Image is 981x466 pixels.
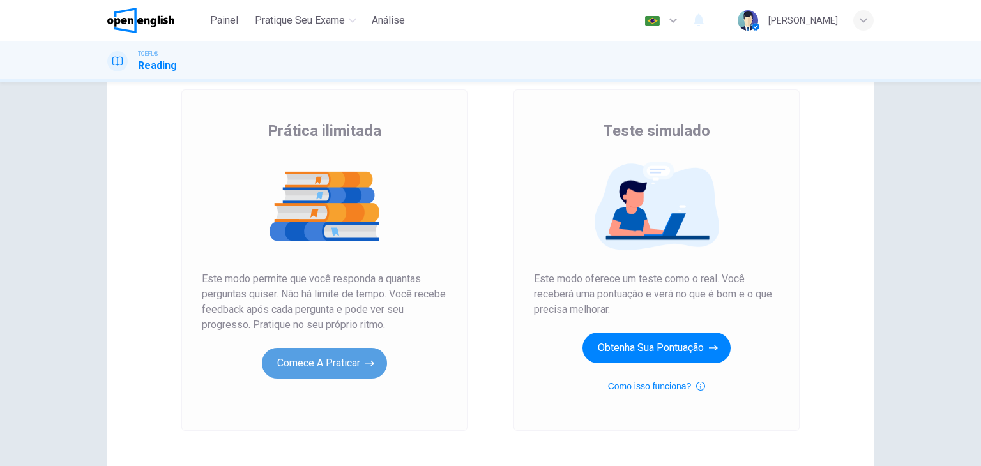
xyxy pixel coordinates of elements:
[210,13,238,28] span: Painel
[255,13,345,28] span: Pratique seu exame
[268,121,381,141] span: Prática ilimitada
[107,8,174,33] img: OpenEnglish logo
[262,348,387,379] button: Comece a praticar
[644,16,660,26] img: pt
[202,271,447,333] span: Este modo permite que você responda a quantas perguntas quiser. Não há limite de tempo. Você rece...
[107,8,204,33] a: OpenEnglish logo
[534,271,779,317] span: Este modo oferece um teste como o real. Você receberá uma pontuação e verá no que é bom e o que p...
[582,333,731,363] button: Obtenha sua pontuação
[768,13,838,28] div: [PERSON_NAME]
[603,121,710,141] span: Teste simulado
[608,379,706,394] button: Como isso funciona?
[138,49,158,58] span: TOEFL®
[138,58,177,73] h1: Reading
[250,9,361,32] button: Pratique seu exame
[738,10,758,31] img: Profile picture
[372,13,405,28] span: Análise
[367,9,410,32] button: Análise
[204,9,245,32] button: Painel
